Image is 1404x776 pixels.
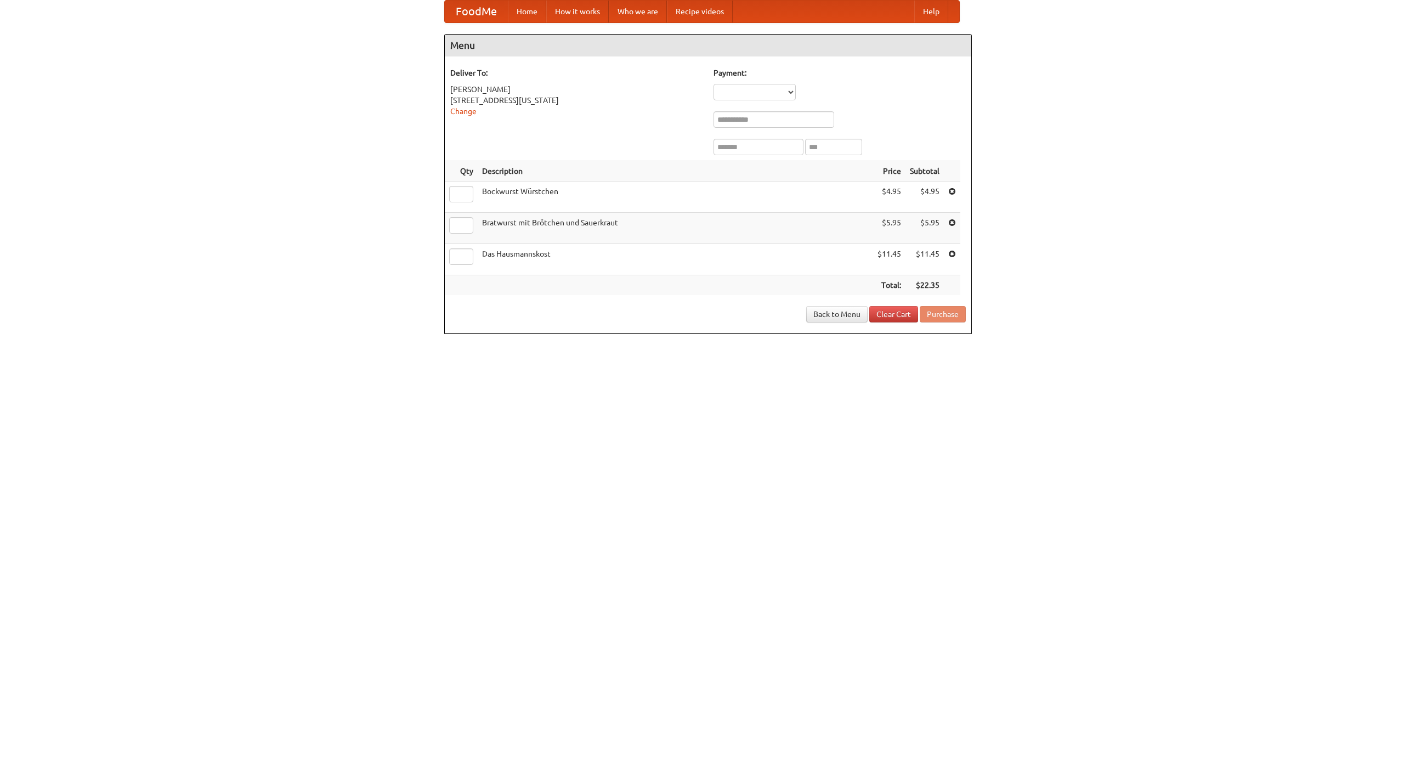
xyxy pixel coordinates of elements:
[873,244,905,275] td: $11.45
[667,1,733,22] a: Recipe videos
[450,95,703,106] div: [STREET_ADDRESS][US_STATE]
[873,213,905,244] td: $5.95
[905,213,944,244] td: $5.95
[445,1,508,22] a: FoodMe
[714,67,966,78] h5: Payment:
[450,107,477,116] a: Change
[905,161,944,182] th: Subtotal
[873,161,905,182] th: Price
[873,182,905,213] td: $4.95
[914,1,948,22] a: Help
[450,84,703,95] div: [PERSON_NAME]
[806,306,868,322] a: Back to Menu
[478,213,873,244] td: Bratwurst mit Brötchen und Sauerkraut
[609,1,667,22] a: Who we are
[873,275,905,296] th: Total:
[920,306,966,322] button: Purchase
[546,1,609,22] a: How it works
[445,35,971,56] h4: Menu
[478,244,873,275] td: Das Hausmannskost
[450,67,703,78] h5: Deliver To:
[478,182,873,213] td: Bockwurst Würstchen
[869,306,918,322] a: Clear Cart
[445,161,478,182] th: Qty
[905,244,944,275] td: $11.45
[905,182,944,213] td: $4.95
[508,1,546,22] a: Home
[478,161,873,182] th: Description
[905,275,944,296] th: $22.35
